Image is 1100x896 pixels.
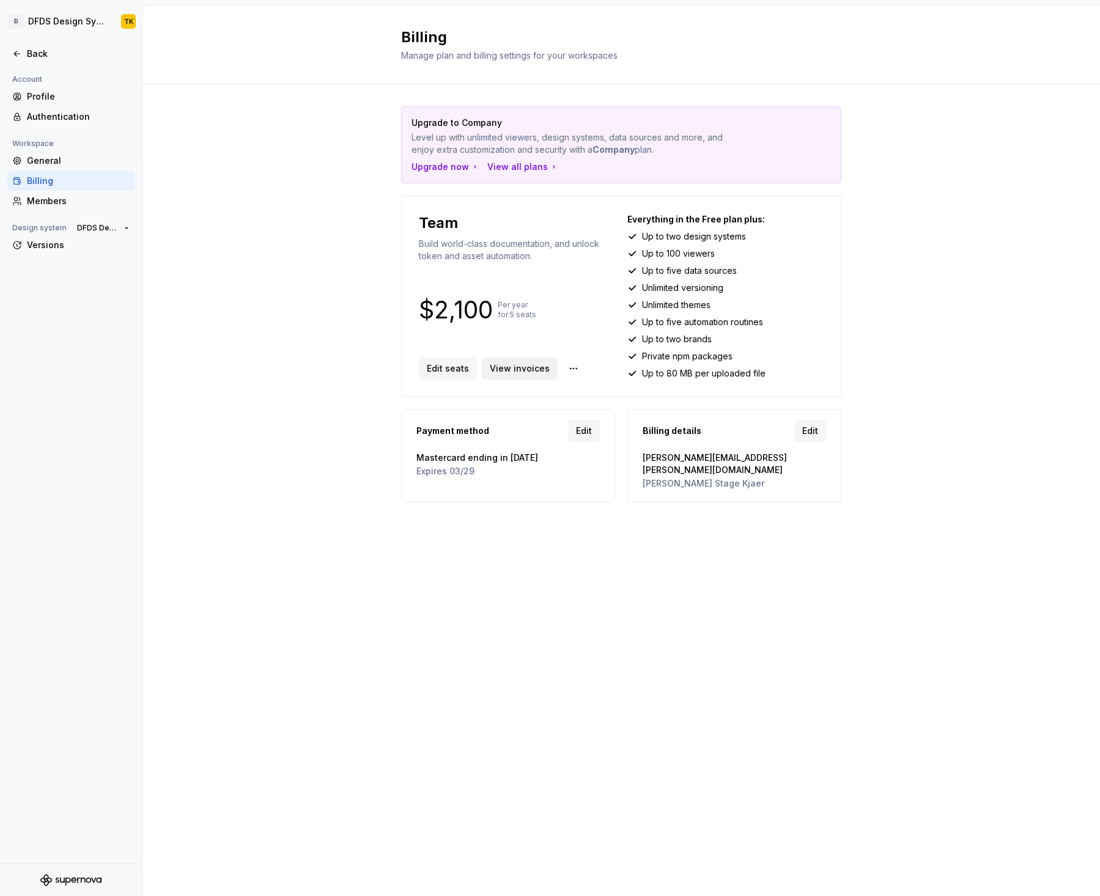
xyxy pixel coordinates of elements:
[802,425,818,437] span: Edit
[419,358,477,380] button: Edit seats
[412,117,745,129] p: Upgrade to Company
[643,452,826,476] span: [PERSON_NAME][EMAIL_ADDRESS][PERSON_NAME][DOMAIN_NAME]
[27,239,130,251] div: Versions
[7,235,135,255] a: Versions
[427,362,469,375] span: Edit seats
[576,425,592,437] span: Edit
[40,874,102,886] svg: Supernova Logo
[487,161,559,173] button: View all plans
[7,107,135,127] a: Authentication
[416,425,489,437] span: Payment method
[27,48,130,60] div: Back
[490,362,550,375] span: View invoices
[642,299,711,311] p: Unlimited themes
[27,155,130,167] div: General
[642,316,763,328] p: Up to five automation routines
[7,136,59,151] div: Workspace
[568,420,600,442] a: Edit
[27,111,130,123] div: Authentication
[7,171,135,191] a: Billing
[27,195,130,207] div: Members
[642,350,733,362] p: Private npm packages
[643,425,701,437] span: Billing details
[419,303,493,317] p: $2,100
[412,131,745,156] p: Level up with unlimited viewers, design systems, data sources and more, and enjoy extra customiza...
[27,90,130,103] div: Profile
[7,87,135,106] a: Profile
[77,223,119,233] span: DFDS Design System
[642,333,712,345] p: Up to two brands
[643,477,826,490] span: [PERSON_NAME] Stage Kjaer
[124,17,133,26] div: TK
[642,230,746,243] p: Up to two design systems
[592,144,635,155] strong: Company
[7,151,135,171] a: General
[416,452,600,464] span: Mastercard ending in [DATE]
[419,213,458,233] p: Team
[642,367,766,380] p: Up to 80 MB per uploaded file
[7,191,135,211] a: Members
[416,465,600,477] span: Expires 03/29
[2,8,139,35] button: DDFDS Design SystemTK
[794,420,826,442] a: Edit
[7,44,135,64] a: Back
[7,221,72,235] div: Design system
[9,14,23,29] div: D
[498,300,536,320] p: Per year for 5 seats
[412,161,480,173] button: Upgrade now
[401,50,618,61] span: Manage plan and billing settings for your workspaces
[482,358,558,380] a: View invoices
[401,28,827,47] h2: Billing
[642,248,715,260] p: Up to 100 viewers
[627,213,824,226] p: Everything in the Free plan plus:
[419,238,615,262] p: Build world-class documentation, and unlock token and asset automation.
[642,265,737,277] p: Up to five data sources
[7,72,47,87] div: Account
[27,175,130,187] div: Billing
[642,282,723,294] p: Unlimited versioning
[28,15,106,28] div: DFDS Design System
